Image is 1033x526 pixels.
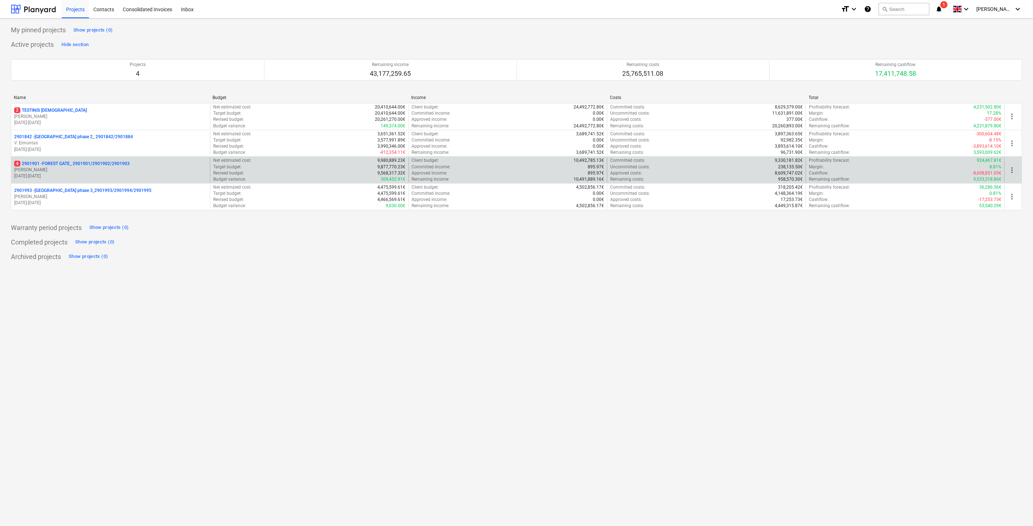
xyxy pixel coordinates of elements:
[69,252,108,261] div: Show projects (0)
[386,203,406,209] p: 9,030.00€
[370,62,411,68] p: Remaining income
[370,69,411,78] p: 43,177,259.65
[375,116,406,123] p: 20,261,270.00€
[875,62,916,68] p: Remaining cashflow
[809,197,829,203] p: Cashflow :
[14,120,207,126] p: [DATE] - [DATE]
[1008,192,1016,201] span: more_vert
[11,223,82,232] p: Warranty period projects
[973,149,1001,156] p: 3,593,009.62€
[212,95,405,100] div: Budget
[14,134,207,152] div: 2901842 -[GEOGRAPHIC_DATA] phase 2_ 2901842/2901884V. Eimontas[DATE]-[DATE]
[593,143,604,149] p: 0.00€
[412,157,439,164] p: Client budget :
[989,190,1001,197] p: 0.81%
[60,39,90,50] button: Hide section
[778,164,803,170] p: 238,135.50€
[14,95,207,100] div: Name
[593,197,604,203] p: 0.00€
[772,123,803,129] p: 20,260,893.00€
[610,184,645,190] p: Committed costs :
[973,123,1001,129] p: 4,231,879.80€
[412,149,450,156] p: Remaining income :
[213,170,244,176] p: Revised budget :
[14,173,207,179] p: [DATE] - [DATE]
[841,5,850,13] i: format_size
[973,104,1001,110] p: 4,231,502.80€
[588,170,604,176] p: 895.97€
[809,190,824,197] p: Margin :
[781,137,803,143] p: 92,982.35€
[775,157,803,164] p: 9,330,181.82€
[1008,166,1016,174] span: more_vert
[940,1,948,8] span: 1
[213,143,244,149] p: Revised budget :
[73,26,113,34] div: Show projects (0)
[412,110,451,116] p: Committed income :
[213,157,251,164] p: Net estimated cost :
[14,140,207,146] p: V. Eimontas
[11,40,54,49] p: Active projects
[380,149,406,156] p: -412,354.11€
[412,116,447,123] p: Approved income :
[14,107,87,114] p: TESTINIS [DEMOGRAPHIC_DATA]
[781,149,803,156] p: 96,731.90€
[213,184,251,190] p: Net estimated cost :
[574,176,604,182] p: 10,491,889.16€
[972,170,1001,176] p: -8,608,851.05€
[809,170,829,176] p: Cashflow :
[14,188,207,206] div: 2901993 -[GEOGRAPHIC_DATA] phase 3_2901993/2901994/2901995[PERSON_NAME][DATE]-[DATE]
[772,110,803,116] p: 11,631,891.00€
[809,116,829,123] p: Cashflow :
[610,170,642,176] p: Approved costs :
[14,161,207,179] div: 42901901 -FOREST GATE_ 2901901/2901902/2901903[PERSON_NAME][DATE]-[DATE]
[1008,112,1016,121] span: more_vert
[809,131,850,137] p: Profitability forecast :
[610,157,645,164] p: Committed costs :
[988,137,1001,143] p: -8.15%
[412,143,447,149] p: Approved income :
[1008,139,1016,148] span: more_vert
[610,131,645,137] p: Committed costs :
[610,197,642,203] p: Approved costs :
[882,6,888,12] span: search
[378,137,406,143] p: 3,577,991.89€
[610,149,644,156] p: Remaining costs :
[130,62,146,68] p: Projects
[412,104,439,110] p: Client budget :
[213,110,242,116] p: Target budget :
[809,123,850,129] p: Remaining cashflow :
[375,104,406,110] p: 20,410,644.00€
[412,137,451,143] p: Committed income :
[574,157,604,164] p: 10,492,785.13€
[213,176,246,182] p: Budget variance :
[809,95,1002,100] div: Total
[979,203,1001,209] p: 53,540.29€
[623,62,664,68] p: Remaining costs
[997,491,1033,526] div: Chat Widget
[809,164,824,170] p: Margin :
[11,238,68,247] p: Completed projects
[130,69,146,78] p: 4
[576,203,604,209] p: 4,502,856.17€
[984,116,1001,123] p: -377.00€
[809,203,850,209] p: Remaining cashflow :
[213,149,246,156] p: Budget variance :
[14,147,207,153] p: [DATE] - [DATE]
[775,203,803,209] p: 4,449,315.87€
[375,110,406,116] p: 20,410,644.00€
[610,95,803,100] div: Costs
[14,107,207,126] div: 2TESTINIS [DEMOGRAPHIC_DATA][PERSON_NAME][DATE]-[DATE]
[14,114,207,120] p: [PERSON_NAME]
[850,5,858,13] i: keyboard_arrow_down
[593,116,604,123] p: 0.00€
[411,95,604,100] div: Income
[73,237,116,248] button: Show projects (0)
[809,176,850,182] p: Remaining cashflow :
[213,190,242,197] p: Target budget :
[1013,5,1022,13] i: keyboard_arrow_down
[935,5,943,13] i: notifications
[412,184,439,190] p: Client budget :
[781,197,803,203] p: 17,253.73€
[610,137,650,143] p: Uncommitted costs :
